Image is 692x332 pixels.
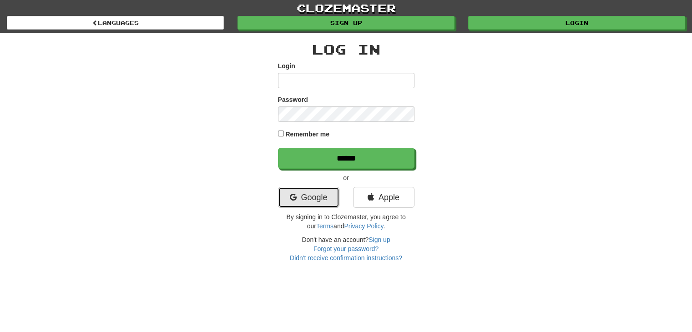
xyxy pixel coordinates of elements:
p: By signing in to Clozemaster, you agree to our and . [278,212,414,231]
p: or [278,173,414,182]
a: Sign up [237,16,455,30]
a: Forgot your password? [313,245,379,252]
div: Don't have an account? [278,235,414,262]
a: Languages [7,16,224,30]
a: Sign up [369,236,390,243]
a: Didn't receive confirmation instructions? [290,254,402,262]
a: Google [278,187,339,208]
label: Password [278,95,308,104]
a: Login [468,16,685,30]
label: Login [278,61,295,70]
label: Remember me [285,130,329,139]
a: Privacy Policy [344,222,383,230]
a: Terms [316,222,333,230]
h2: Log In [278,42,414,57]
a: Apple [353,187,414,208]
